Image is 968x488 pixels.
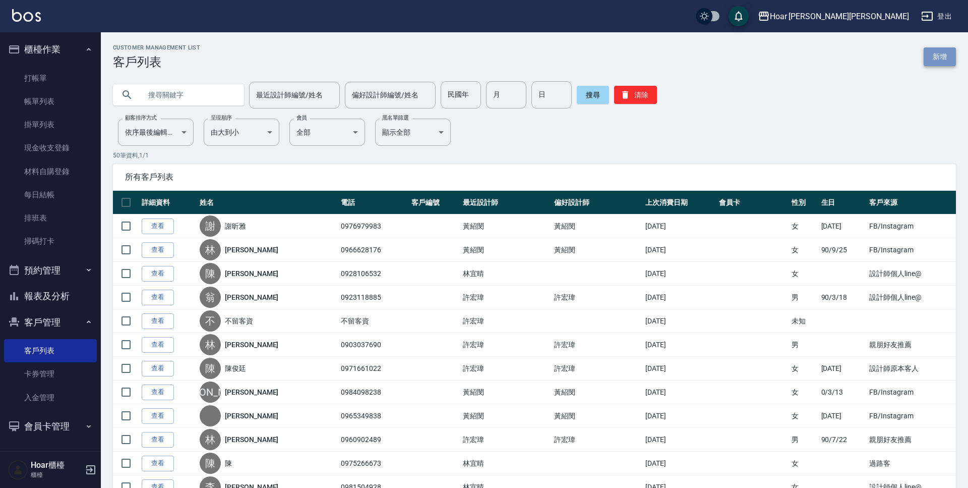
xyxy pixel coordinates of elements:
[142,242,174,258] a: 查看
[4,183,97,206] a: 每日結帳
[867,404,956,428] td: FB/Instagram
[643,381,716,404] td: [DATE]
[867,286,956,309] td: 設計師個人line@
[789,428,819,452] td: 男
[139,191,197,214] th: 詳細資料
[552,238,643,262] td: 黃紹閔
[4,339,97,362] a: 客戶列表
[4,230,97,253] a: 掃碼打卡
[4,257,97,284] button: 預約管理
[338,404,408,428] td: 0965349838
[4,283,97,309] button: 報表及分析
[211,114,232,122] label: 呈現順序
[460,309,552,333] td: 許宏瑋
[643,357,716,381] td: [DATE]
[643,191,716,214] th: 上次消費日期
[225,458,232,468] a: 陳
[819,191,867,214] th: 生日
[200,358,221,379] div: 陳
[4,309,97,336] button: 客戶管理
[225,221,246,231] a: 謝昕雅
[867,238,956,262] td: FB/Instagram
[113,44,200,51] h2: Customer Management List
[867,381,956,404] td: FB/Instagram
[382,114,408,122] label: 黑名單篩選
[4,136,97,159] a: 現金收支登錄
[643,262,716,286] td: [DATE]
[12,9,41,22] img: Logo
[338,238,408,262] td: 0966628176
[142,266,174,282] a: 查看
[867,214,956,238] td: FB/Instagram
[4,362,97,386] a: 卡券管理
[754,6,913,27] button: Hoar [PERSON_NAME][PERSON_NAME]
[200,263,221,284] div: 陳
[200,310,221,332] div: 不
[142,408,174,424] a: 查看
[4,67,97,90] a: 打帳單
[789,214,819,238] td: 女
[8,460,28,480] img: Person
[338,381,408,404] td: 0984098238
[552,381,643,404] td: 黃紹閔
[200,215,221,237] div: 謝
[225,268,278,279] a: [PERSON_NAME]
[142,385,174,400] a: 查看
[409,191,460,214] th: 客戶編號
[460,191,552,214] th: 最近設計師
[789,238,819,262] td: 女
[460,333,552,357] td: 許宏瑋
[142,432,174,448] a: 查看
[125,172,944,182] span: 所有客戶列表
[197,191,338,214] th: 姓名
[4,36,97,63] button: 櫃檯作業
[460,214,552,238] td: 黃紹閔
[917,7,956,26] button: 登出
[375,119,451,146] div: 顯示全部
[338,333,408,357] td: 0903037690
[819,238,867,262] td: 90/9/25
[460,357,552,381] td: 許宏瑋
[142,313,174,329] a: 查看
[142,337,174,353] a: 查看
[867,333,956,357] td: 親朋好友推薦
[643,214,716,238] td: [DATE]
[789,309,819,333] td: 未知
[4,90,97,113] a: 帳單列表
[225,387,278,397] a: [PERSON_NAME]
[204,119,279,146] div: 由大到小
[225,363,246,373] a: 陳俊廷
[819,381,867,404] td: 0/3/13
[31,460,82,470] h5: Hoar櫃檯
[113,151,956,160] p: 50 筆資料, 1 / 1
[4,206,97,230] a: 排班表
[552,404,643,428] td: 黃紹閔
[142,219,174,234] a: 查看
[225,316,253,326] a: 不留客資
[552,428,643,452] td: 許宏瑋
[125,114,157,122] label: 顧客排序方式
[770,10,909,23] div: Hoar [PERSON_NAME][PERSON_NAME]
[577,86,609,104] button: 搜尋
[4,113,97,136] a: 掛單列表
[4,413,97,440] button: 會員卡管理
[225,245,278,255] a: [PERSON_NAME]
[614,86,657,104] button: 清除
[643,309,716,333] td: [DATE]
[924,47,956,66] a: 新增
[142,361,174,376] a: 查看
[789,286,819,309] td: 男
[867,452,956,475] td: 過路客
[200,287,221,308] div: 翁
[296,114,307,122] label: 會員
[225,340,278,350] a: [PERSON_NAME]
[552,357,643,381] td: 許宏瑋
[289,119,365,146] div: 全部
[460,381,552,404] td: 黃紹閔
[819,357,867,381] td: [DATE]
[552,214,643,238] td: 黃紹閔
[789,333,819,357] td: 男
[460,262,552,286] td: 林宜晴
[338,191,408,214] th: 電話
[225,292,278,302] a: [PERSON_NAME]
